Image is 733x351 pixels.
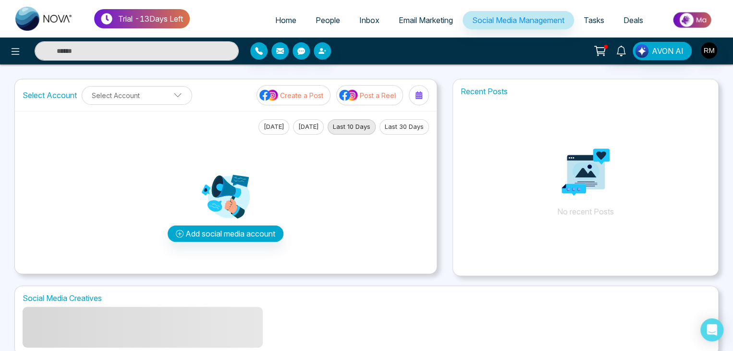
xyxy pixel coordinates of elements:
[379,119,429,135] button: Last 30 Days
[259,89,279,101] img: social-media-icon
[350,11,389,29] a: Inbox
[168,226,283,242] button: Add social media account
[257,85,330,105] button: social-media-iconCreate a Post
[202,173,250,221] img: Analytics png
[118,13,183,25] p: Trial - 13 Days Left
[635,44,648,58] img: Lead Flow
[463,11,574,29] a: Social Media Management
[23,89,77,101] label: Select Account
[328,119,376,135] button: Last 10 Days
[701,42,717,59] img: User Avatar
[336,85,403,105] button: social-media-iconPost a Reel
[399,15,453,25] span: Email Marketing
[472,15,564,25] span: Social Media Management
[453,87,718,96] h1: Recent Posts
[700,318,723,341] div: Open Intercom Messenger
[339,89,358,101] img: social-media-icon
[15,7,73,31] img: Nova CRM Logo
[82,86,192,105] button: Select Account
[280,90,323,100] p: Create a Post
[360,90,396,100] p: Post a Reel
[652,45,684,57] span: AVON AI
[614,11,653,29] a: Deals
[584,15,604,25] span: Tasks
[359,15,379,25] span: Inbox
[275,15,296,25] span: Home
[562,148,610,196] img: Analytics png
[23,294,710,303] h1: Social Media Creatives
[266,11,306,29] a: Home
[574,11,614,29] a: Tasks
[658,9,727,31] img: Market-place.gif
[389,11,463,29] a: Email Marketing
[316,15,340,25] span: People
[258,119,289,135] button: [DATE]
[453,101,718,245] p: No recent Posts
[633,42,692,60] button: AVON AI
[306,11,350,29] a: People
[293,119,324,135] button: [DATE]
[623,15,643,25] span: Deals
